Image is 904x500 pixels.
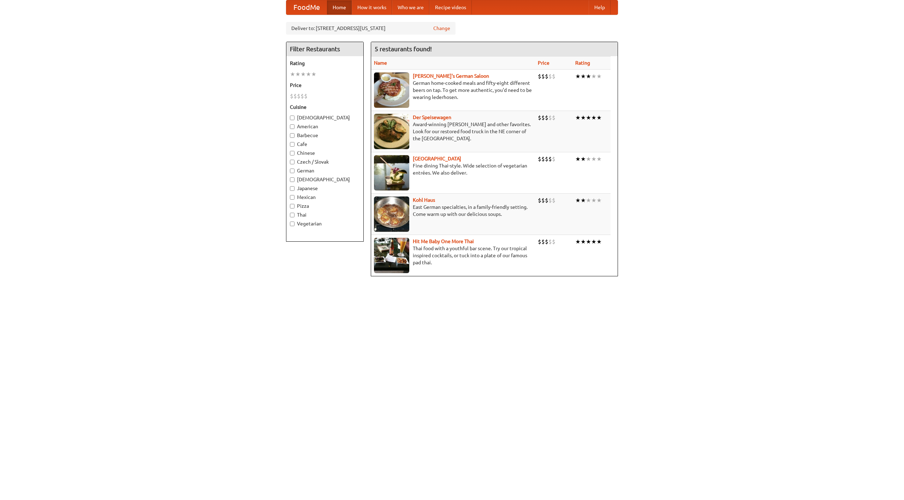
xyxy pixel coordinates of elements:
li: ★ [596,72,602,80]
li: $ [538,72,541,80]
li: $ [304,92,308,100]
li: $ [538,155,541,163]
input: Mexican [290,195,295,200]
li: ★ [596,196,602,204]
img: esthers.jpg [374,72,409,108]
a: Price [538,60,549,66]
li: $ [545,72,548,80]
li: $ [552,196,555,204]
p: Thai food with a youthful bar scene. Try our tropical inspired cocktails, or tuck into a plate of... [374,245,532,266]
li: $ [545,238,548,246]
li: $ [548,196,552,204]
li: ★ [591,155,596,163]
li: ★ [591,196,596,204]
img: speisewagen.jpg [374,114,409,149]
a: Hit Me Baby One More Thai [413,239,474,244]
li: ★ [581,155,586,163]
li: $ [545,114,548,122]
li: ★ [581,196,586,204]
li: ★ [295,70,301,78]
a: Rating [575,60,590,66]
input: Barbecue [290,133,295,138]
a: Who we are [392,0,429,14]
li: ★ [596,238,602,246]
input: [DEMOGRAPHIC_DATA] [290,116,295,120]
li: ★ [581,238,586,246]
a: Change [433,25,450,32]
li: ★ [575,196,581,204]
li: $ [290,92,293,100]
li: $ [301,92,304,100]
li: ★ [586,72,591,80]
li: ★ [586,155,591,163]
input: Thai [290,213,295,217]
label: Japanese [290,185,360,192]
input: Vegetarian [290,222,295,226]
li: $ [552,155,555,163]
li: ★ [586,196,591,204]
li: ★ [591,238,596,246]
li: ★ [581,72,586,80]
li: $ [545,196,548,204]
div: Deliver to: [STREET_ADDRESS][US_STATE] [286,22,456,35]
h5: Rating [290,60,360,67]
img: kohlhaus.jpg [374,196,409,232]
li: ★ [575,72,581,80]
label: Mexican [290,194,360,201]
label: Czech / Slovak [290,158,360,165]
li: ★ [306,70,311,78]
li: ★ [290,70,295,78]
li: ★ [575,155,581,163]
label: American [290,123,360,130]
li: $ [538,238,541,246]
input: Pizza [290,204,295,208]
li: ★ [575,238,581,246]
li: ★ [596,114,602,122]
li: $ [552,72,555,80]
li: $ [538,114,541,122]
li: $ [541,72,545,80]
p: Fine dining Thai-style. Wide selection of vegetarian entrées. We also deliver. [374,162,532,176]
li: $ [548,155,552,163]
li: $ [538,196,541,204]
label: Cafe [290,141,360,148]
a: How it works [352,0,392,14]
a: Kohl Haus [413,197,435,203]
input: German [290,169,295,173]
h4: Filter Restaurants [286,42,363,56]
li: ★ [311,70,316,78]
a: [PERSON_NAME]'s German Saloon [413,73,489,79]
input: American [290,124,295,129]
a: Der Speisewagen [413,114,451,120]
li: $ [541,196,545,204]
input: Chinese [290,151,295,155]
li: ★ [591,114,596,122]
p: Award-winning [PERSON_NAME] and other favorites. Look for our restored food truck in the NE corne... [374,121,532,142]
input: Japanese [290,186,295,191]
a: Home [327,0,352,14]
h5: Price [290,82,360,89]
li: ★ [301,70,306,78]
label: Thai [290,211,360,218]
label: German [290,167,360,174]
label: Barbecue [290,132,360,139]
li: ★ [596,155,602,163]
img: babythai.jpg [374,238,409,273]
img: satay.jpg [374,155,409,190]
li: $ [297,92,301,100]
input: [DEMOGRAPHIC_DATA] [290,177,295,182]
a: [GEOGRAPHIC_DATA] [413,156,461,161]
li: $ [548,238,552,246]
label: Pizza [290,202,360,210]
li: $ [541,155,545,163]
label: [DEMOGRAPHIC_DATA] [290,114,360,121]
li: ★ [586,114,591,122]
p: East German specialties, in a family-friendly setting. Come warm up with our delicious soups. [374,204,532,218]
ng-pluralize: 5 restaurants found! [375,46,432,52]
input: Cafe [290,142,295,147]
